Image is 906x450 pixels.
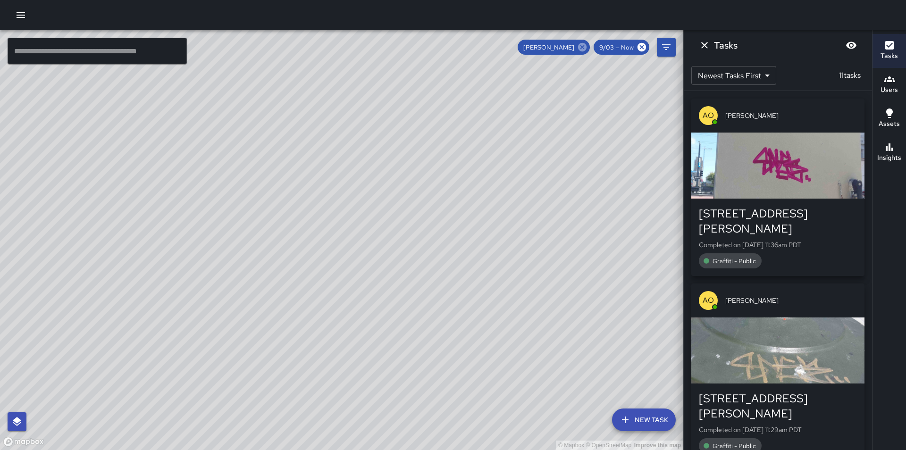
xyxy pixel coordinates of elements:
p: AO [703,295,714,306]
button: AO[PERSON_NAME][STREET_ADDRESS][PERSON_NAME]Completed on [DATE] 11:36am PDTGraffiti - Public [691,99,864,276]
span: [PERSON_NAME] [518,43,580,51]
h6: Tasks [881,51,898,61]
button: Dismiss [695,36,714,55]
p: Completed on [DATE] 11:36am PDT [699,240,857,250]
div: 9/03 — Now [594,40,649,55]
span: [PERSON_NAME] [725,296,857,305]
button: Filters [657,38,676,57]
div: [STREET_ADDRESS][PERSON_NAME] [699,391,857,421]
h6: Insights [877,153,901,163]
button: Blur [842,36,861,55]
button: Insights [872,136,906,170]
span: [PERSON_NAME] [725,111,857,120]
button: Tasks [872,34,906,68]
div: [PERSON_NAME] [518,40,590,55]
span: Graffiti - Public [707,257,762,265]
h6: Users [881,85,898,95]
span: Graffiti - Public [707,442,762,450]
p: Completed on [DATE] 11:29am PDT [699,425,857,434]
span: 9/03 — Now [594,43,639,51]
div: Newest Tasks First [691,66,776,85]
p: 11 tasks [835,70,864,81]
button: Users [872,68,906,102]
h6: Tasks [714,38,738,53]
button: Assets [872,102,906,136]
p: AO [703,110,714,121]
div: [STREET_ADDRESS][PERSON_NAME] [699,206,857,236]
button: New Task [612,408,676,431]
h6: Assets [879,119,900,129]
